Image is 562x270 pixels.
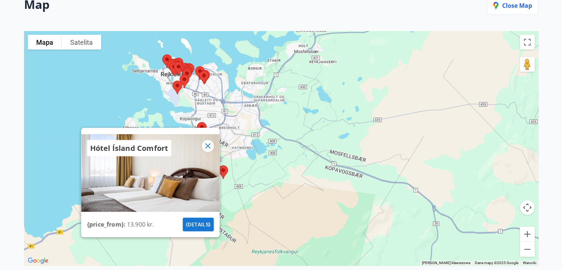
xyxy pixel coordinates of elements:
button: Skróty klawiszowe [422,260,470,266]
p: Close map [493,1,532,10]
button: Powiększ [520,227,535,242]
span: Dane mapy ©2025 Google [475,261,518,265]
p: 13.900 kr. [127,220,154,229]
button: {details} [183,218,214,232]
img: Google [26,256,50,266]
a: Pokaż ten obszar w Mapach Google (otwiera się w nowym oknie) [26,256,50,266]
p: {price_from} : [87,220,127,229]
button: Pokaż zdjęcia satelitarne [62,35,101,50]
p: Hótel Ísland Comfort [90,143,168,153]
button: Sterowanie kamerą na mapie [520,200,535,215]
a: Warunki (otwiera się w nowej karcie) [523,261,536,265]
button: Włącz widok pełnoekranowy [520,35,535,50]
button: Pokaż mapę ulic [28,35,62,50]
button: Przeciągnij Pegmana na mapę, by otworzyć widok Street View [520,57,535,72]
button: Pomniejsz [520,242,535,257]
